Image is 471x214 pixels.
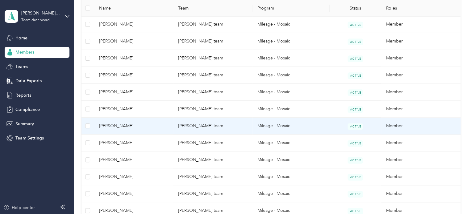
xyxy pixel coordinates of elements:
[381,118,461,135] td: Member
[381,50,461,67] td: Member
[99,106,169,112] span: [PERSON_NAME]
[348,140,363,147] span: ACTIVE
[173,16,252,33] td: Garry Brown's team
[173,135,252,151] td: Garry Brown's team
[252,84,330,101] td: Mileage - Mosaic
[99,89,169,95] span: [PERSON_NAME]
[173,118,252,135] td: Garry Brown's team
[348,123,363,130] span: ACTIVE
[173,84,252,101] td: Garry Brown's team
[252,67,330,84] td: Mileage - Mosaic
[252,185,330,202] td: Mileage - Mosaic
[99,21,169,28] span: [PERSON_NAME]
[252,33,330,50] td: Mileage - Mosaic
[15,106,40,113] span: Compliance
[94,84,173,101] td: Joanne Peterson
[94,185,173,202] td: Sarah Hawryszko
[99,72,169,79] span: [PERSON_NAME]
[348,191,363,197] span: ACTIVE
[348,106,363,113] span: ACTIVE
[252,135,330,151] td: Mileage - Mosaic
[252,101,330,118] td: Mileage - Mosaic
[381,168,461,185] td: Member
[99,123,169,129] span: [PERSON_NAME]
[381,16,461,33] td: Member
[99,6,169,11] span: Name
[99,156,169,163] span: [PERSON_NAME]
[15,63,28,70] span: Teams
[3,204,35,211] button: Help center
[21,10,60,16] div: [PERSON_NAME] team
[94,118,173,135] td: Victor Lukenoff
[381,135,461,151] td: Member
[252,118,330,135] td: Mileage - Mosaic
[381,33,461,50] td: Member
[15,135,44,141] span: Team Settings
[94,101,173,118] td: Kim Blake
[348,55,363,62] span: ACTIVE
[173,50,252,67] td: Garry Brown's team
[99,207,169,214] span: [PERSON_NAME]
[94,168,173,185] td: Sarah Williams
[99,55,169,62] span: [PERSON_NAME]
[173,185,252,202] td: Garry Brown's team
[173,33,252,50] td: Garry Brown's team
[15,78,42,84] span: Data Exports
[381,185,461,202] td: Member
[436,180,471,214] iframe: Everlance-gr Chat Button Frame
[348,89,363,96] span: ACTIVE
[348,22,363,28] span: ACTIVE
[94,67,173,84] td: Richard Sault
[252,50,330,67] td: Mileage - Mosaic
[381,151,461,168] td: Member
[94,151,173,168] td: Lynn Davis
[173,67,252,84] td: Garry Brown's team
[348,38,363,45] span: ACTIVE
[173,151,252,168] td: Garry Brown's team
[94,50,173,67] td: Maryna Tomchuk
[381,67,461,84] td: Member
[348,157,363,164] span: ACTIVE
[15,49,34,55] span: Members
[173,168,252,185] td: Garry Brown's team
[99,139,169,146] span: [PERSON_NAME]
[94,33,173,50] td: Julie Emerson Verwey
[15,92,31,99] span: Reports
[173,101,252,118] td: Garry Brown's team
[94,135,173,151] td: Samsom Teklemariam
[15,35,27,41] span: Home
[99,190,169,197] span: [PERSON_NAME]
[381,84,461,101] td: Member
[381,101,461,118] td: Member
[252,16,330,33] td: Mileage - Mosaic
[15,121,34,127] span: Summary
[21,18,50,22] div: Team dashboard
[252,168,330,185] td: Mileage - Mosaic
[252,151,330,168] td: Mileage - Mosaic
[99,173,169,180] span: [PERSON_NAME]
[94,16,173,33] td: Larry Kowalchuk
[348,72,363,79] span: ACTIVE
[348,174,363,180] span: ACTIVE
[99,38,169,45] span: [PERSON_NAME]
